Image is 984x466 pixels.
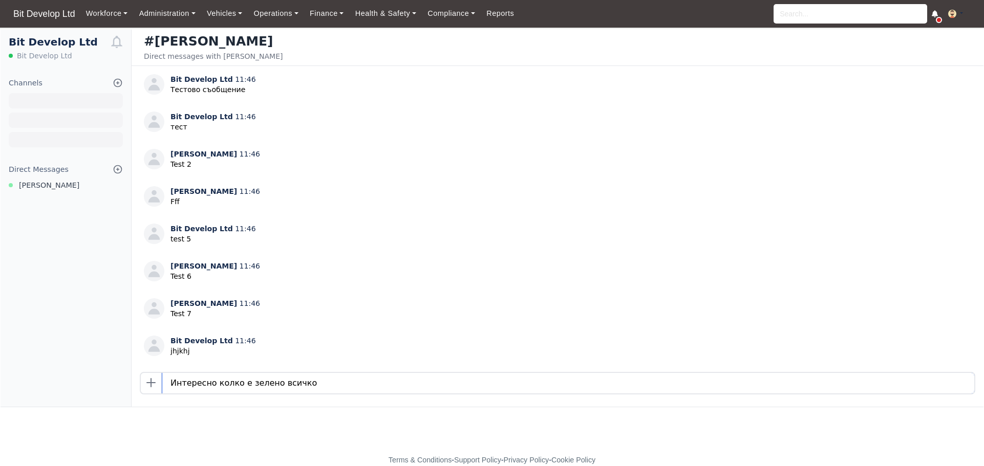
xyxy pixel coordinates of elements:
[454,456,501,464] a: Support Policy
[170,234,256,245] p: test 5
[170,150,237,158] span: [PERSON_NAME]
[170,75,233,83] span: Bit Develop Ltd
[170,159,260,170] p: Test 2
[170,225,233,233] span: Bit Develop Ltd
[201,4,248,24] a: Vehicles
[248,4,304,24] a: Operations
[389,456,452,464] a: Terms & Conditions
[170,337,233,345] span: Bit Develop Ltd
[235,113,255,121] span: 11:46
[235,75,255,83] span: 11:46
[133,4,201,24] a: Administration
[19,180,79,191] span: [PERSON_NAME]
[170,262,237,270] span: [PERSON_NAME]
[481,4,520,24] a: Reports
[144,51,283,61] div: Direct messages with [PERSON_NAME]
[933,417,984,466] iframe: Chat Widget
[200,454,784,466] div: - - -
[9,164,69,175] div: Direct Messages
[170,122,256,132] p: тест
[170,113,233,121] span: Bit Develop Ltd
[170,271,260,282] p: Test 6
[144,34,283,49] h3: #[PERSON_NAME]
[240,187,260,195] span: 11:46
[774,4,927,24] input: Search...
[235,337,255,345] span: 11:46
[170,196,260,207] p: Fff
[240,299,260,307] span: 11:46
[235,225,255,233] span: 11:46
[1,180,131,191] a: [PERSON_NAME]
[9,36,111,49] h1: Bit Develop Ltd
[9,77,42,89] div: Channels
[162,373,974,393] input: Message #Nick Baldjiev
[240,150,260,158] span: 11:46
[350,4,422,24] a: Health & Safety
[17,51,72,61] span: Bit Develop Ltd
[170,308,260,319] p: Test 7
[551,456,595,464] a: Cookie Policy
[170,84,256,95] p: Тестово съобщение
[8,4,80,24] a: Bit Develop Ltd
[504,456,549,464] a: Privacy Policy
[422,4,481,24] a: Compliance
[80,4,134,24] a: Workforce
[170,346,256,357] p: jhjkhj
[304,4,350,24] a: Finance
[170,187,237,195] span: [PERSON_NAME]
[170,299,237,307] span: [PERSON_NAME]
[240,262,260,270] span: 11:46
